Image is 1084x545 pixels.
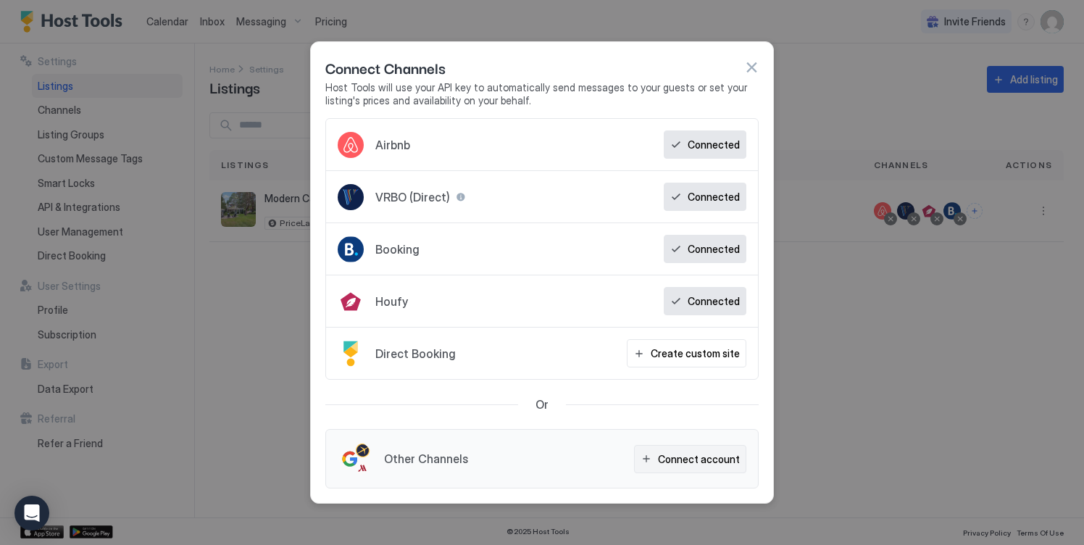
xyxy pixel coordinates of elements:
[688,137,740,152] div: Connected
[375,138,410,152] span: Airbnb
[375,242,420,257] span: Booking
[658,452,740,467] div: Connect account
[375,346,456,361] span: Direct Booking
[325,81,759,107] span: Host Tools will use your API key to automatically send messages to your guests or set your listin...
[688,189,740,204] div: Connected
[664,287,746,315] button: Connected
[688,241,740,257] div: Connected
[627,339,746,367] button: Create custom site
[664,130,746,159] button: Connected
[375,294,408,309] span: Houfy
[664,183,746,211] button: Connected
[384,452,468,466] span: Other Channels
[375,190,450,204] span: VRBO (Direct)
[651,346,740,361] div: Create custom site
[664,235,746,263] button: Connected
[14,496,49,531] div: Open Intercom Messenger
[688,294,740,309] div: Connected
[535,397,549,412] span: Or
[325,57,446,78] span: Connect Channels
[634,445,746,473] button: Connect account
